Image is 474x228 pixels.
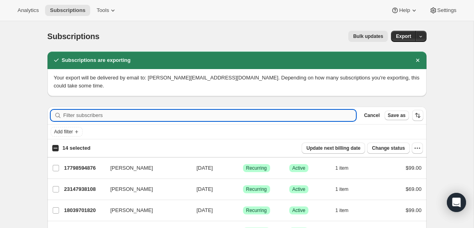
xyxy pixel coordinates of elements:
[246,186,267,192] span: Recurring
[336,184,357,195] button: 1 item
[106,204,186,217] button: [PERSON_NAME]
[302,143,365,154] button: Update next billing date
[197,207,213,213] span: [DATE]
[246,207,267,214] span: Recurring
[385,111,409,120] button: Save as
[412,110,423,121] button: Sort the results
[437,7,456,14] span: Settings
[292,186,306,192] span: Active
[353,33,383,40] span: Bulk updates
[348,31,388,42] button: Bulk updates
[97,7,109,14] span: Tools
[406,207,422,213] span: $99.00
[396,33,411,40] span: Export
[197,186,213,192] span: [DATE]
[361,111,383,120] button: Cancel
[197,165,213,171] span: [DATE]
[399,7,410,14] span: Help
[92,5,122,16] button: Tools
[106,162,186,174] button: [PERSON_NAME]
[64,185,104,193] p: 23147938108
[18,7,39,14] span: Analytics
[406,165,422,171] span: $99.00
[386,5,423,16] button: Help
[45,5,90,16] button: Subscriptions
[111,185,153,193] span: [PERSON_NAME]
[372,145,405,151] span: Change status
[425,5,461,16] button: Settings
[64,206,104,214] p: 18039701820
[13,5,43,16] button: Analytics
[246,165,267,171] span: Recurring
[47,32,100,41] span: Subscriptions
[447,193,466,212] div: Open Intercom Messenger
[391,31,416,42] button: Export
[336,186,349,192] span: 1 item
[63,110,356,121] input: Filter subscribers
[406,186,422,192] span: $69.00
[54,75,420,89] span: Your export will be delivered by email to: [PERSON_NAME][EMAIL_ADDRESS][DOMAIN_NAME]. Depending o...
[364,112,379,119] span: Cancel
[292,207,306,214] span: Active
[111,206,153,214] span: [PERSON_NAME]
[54,129,73,135] span: Add filter
[64,163,422,174] div: 17798594876[PERSON_NAME][DATE]SuccessRecurringSuccessActive1 item$99.00
[306,145,360,151] span: Update next billing date
[336,207,349,214] span: 1 item
[64,164,104,172] p: 17798594876
[62,144,90,152] p: 14 selected
[292,165,306,171] span: Active
[336,163,357,174] button: 1 item
[388,112,406,119] span: Save as
[412,55,423,66] button: Dismiss notification
[50,7,85,14] span: Subscriptions
[51,127,83,137] button: Add filter
[336,205,357,216] button: 1 item
[64,184,422,195] div: 23147938108[PERSON_NAME][DATE]SuccessRecurringSuccessActive1 item$69.00
[106,183,186,196] button: [PERSON_NAME]
[62,56,131,64] h2: Subscriptions are exporting
[367,143,410,154] button: Change status
[336,165,349,171] span: 1 item
[111,164,153,172] span: [PERSON_NAME]
[64,205,422,216] div: 18039701820[PERSON_NAME][DATE]SuccessRecurringSuccessActive1 item$99.00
